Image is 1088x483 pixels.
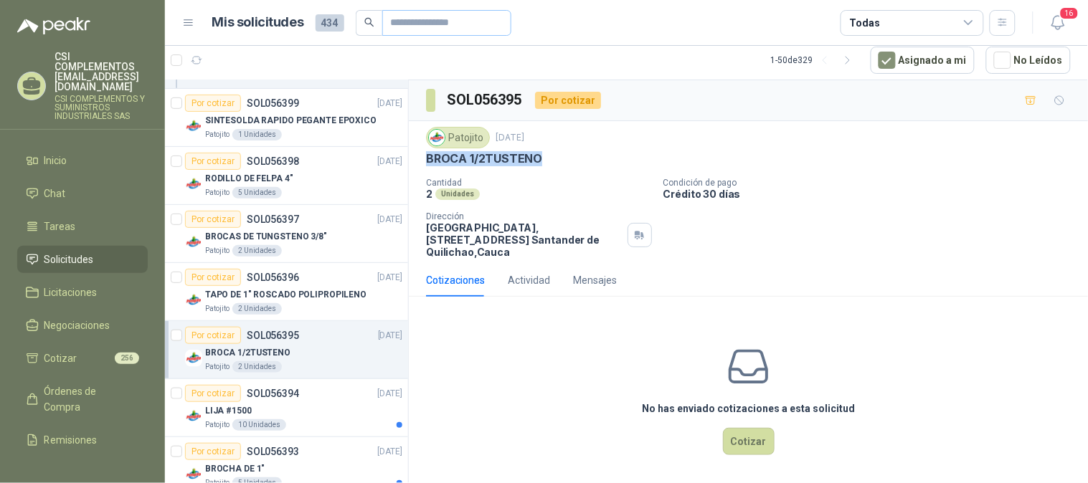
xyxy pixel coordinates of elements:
span: Chat [44,186,66,201]
a: Por cotizarSOL056398[DATE] Company LogoRODILLO DE FELPA 4"Patojito5 Unidades [165,147,408,205]
img: Company Logo [185,466,202,483]
a: Órdenes de Compra [17,378,148,421]
span: 16 [1059,6,1079,20]
p: [DATE] [378,213,402,226]
p: SOL056394 [247,388,299,398]
p: TAPO DE 1" ROSCADO POLIPROPILENO [205,288,366,302]
a: Solicitudes [17,246,148,273]
div: Actividad [508,272,550,288]
p: Cantidad [426,178,652,188]
p: SOL056396 [247,272,299,282]
button: Asignado a mi [871,47,975,74]
p: [DATE] [378,271,402,284]
button: Cotizar [723,428,775,455]
p: SOL056398 [247,156,299,166]
p: [DATE] [496,131,524,145]
p: SOL056393 [247,446,299,456]
div: Mensajes [573,272,617,288]
div: Por cotizar [185,385,241,402]
span: Remisiones [44,432,98,448]
p: SOL056395 [247,330,299,340]
div: 1 - 50 de 329 [771,49,859,72]
span: Inicio [44,153,67,168]
p: Crédito 30 días [663,188,1082,200]
h3: SOL056395 [447,89,524,111]
div: 2 Unidades [232,303,282,315]
img: Company Logo [185,408,202,425]
img: Company Logo [185,350,202,367]
div: Patojito [426,127,490,148]
h3: No has enviado cotizaciones a esta solicitud [642,401,855,416]
img: Company Logo [429,130,445,145]
p: [DATE] [378,155,402,168]
span: Tareas [44,219,76,234]
p: RODILLO DE FELPA 4" [205,172,293,186]
div: Unidades [435,188,480,200]
span: Solicitudes [44,252,94,267]
p: CSI COMPLEMENTOS [EMAIL_ADDRESS][DOMAIN_NAME] [55,52,148,92]
p: [DATE] [378,97,402,110]
button: No Leídos [986,47,1071,74]
p: Patojito [205,303,230,315]
a: Inicio [17,147,148,174]
img: Company Logo [185,292,202,309]
p: [DATE] [378,445,402,459]
p: Patojito [205,129,230,140]
div: Por cotizar [185,95,241,112]
button: 16 [1045,10,1071,36]
div: Por cotizar [185,327,241,344]
a: Chat [17,180,148,207]
div: Por cotizar [185,211,241,228]
p: BROCA 1/2TUSTENO [426,151,542,166]
div: 1 Unidades [232,129,282,140]
a: Remisiones [17,426,148,454]
span: 256 [115,353,139,364]
p: SINTESOLDA RAPIDO PEGANTE EPOXICO [205,114,377,128]
p: Patojito [205,361,230,373]
a: Por cotizarSOL056399[DATE] Company LogoSINTESOLDA RAPIDO PEGANTE EPOXICOPatojito1 Unidades [165,89,408,147]
a: Tareas [17,213,148,240]
span: 434 [316,14,344,32]
div: Por cotizar [185,153,241,170]
a: Por cotizarSOL056397[DATE] Company LogoBROCAS DE TUNGSTENO 3/8"Patojito2 Unidades [165,205,408,263]
a: Por cotizarSOL056394[DATE] Company LogoLIJA #1500Patojito10 Unidades [165,379,408,437]
h1: Mis solicitudes [212,12,304,33]
a: Licitaciones [17,279,148,306]
span: Licitaciones [44,284,98,300]
p: [DATE] [378,387,402,401]
div: Cotizaciones [426,272,485,288]
div: 5 Unidades [232,187,282,199]
span: Órdenes de Compra [44,383,134,415]
p: Dirección [426,211,622,221]
p: Patojito [205,187,230,199]
p: SOL056399 [247,98,299,108]
p: BROCA 1/2TUSTENO [205,346,290,360]
p: [DATE] [378,329,402,343]
div: Por cotizar [185,269,241,286]
img: Company Logo [185,118,202,135]
p: BROCAS DE TUNGSTENO 3/8" [205,230,327,244]
div: Por cotizar [185,443,241,460]
img: Company Logo [185,176,202,193]
a: Negociaciones [17,312,148,339]
p: Condición de pago [663,178,1082,188]
p: LIJA #1500 [205,404,252,418]
div: 10 Unidades [232,419,286,431]
div: Por cotizar [535,92,601,109]
div: 2 Unidades [232,361,282,373]
a: Por cotizarSOL056396[DATE] Company LogoTAPO DE 1" ROSCADO POLIPROPILENOPatojito2 Unidades [165,263,408,321]
p: Patojito [205,245,230,257]
span: search [364,17,374,27]
a: Cotizar256 [17,345,148,372]
div: Todas [850,15,880,31]
span: Cotizar [44,350,77,366]
img: Company Logo [185,234,202,251]
p: SOL056397 [247,214,299,224]
p: 2 [426,188,432,200]
span: Negociaciones [44,317,110,333]
div: 2 Unidades [232,245,282,257]
p: [GEOGRAPHIC_DATA], [STREET_ADDRESS] Santander de Quilichao , Cauca [426,221,622,258]
p: CSI COMPLEMENTOS Y SUMINISTROS INDUSTRIALES SAS [55,95,148,120]
p: BROCHA DE 1" [205,462,265,476]
a: Por cotizarSOL056395[DATE] Company LogoBROCA 1/2TUSTENOPatojito2 Unidades [165,321,408,379]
